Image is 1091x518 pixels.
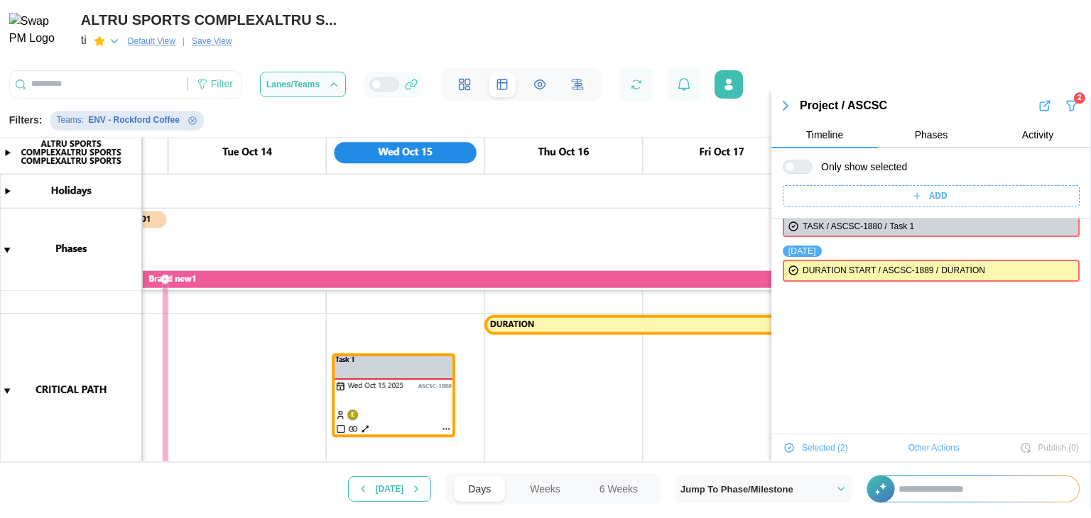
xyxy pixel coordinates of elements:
span: [DATE] [376,477,404,501]
img: Swap PM Logo [9,13,67,48]
button: Days [454,476,505,502]
div: ti [81,32,87,50]
span: Timeline [806,130,843,140]
div: DURATION [941,264,1060,277]
button: Other Actions [908,437,960,458]
span: Jump To Phase/Milestone [680,485,793,494]
button: Export Results [1037,98,1053,114]
button: 6 Weeks [585,476,652,502]
button: Selected (2) [783,437,849,458]
span: ADD [929,186,948,206]
div: Project / ASCSC [800,97,1037,115]
button: Remove Teams filter [187,115,198,126]
div: ENDS THU OCT 23 2025 [803,264,938,277]
div: + [867,475,1080,502]
span: Activity [1022,130,1053,140]
div: | [183,35,185,48]
div: Teams : [56,114,84,127]
div: Task 1 [890,220,1060,233]
div: 2 [1078,92,1082,104]
div: ENV - Rockford Coffee [88,114,180,127]
span: Selected ( 2 ) [802,438,848,458]
button: Weeks [516,476,575,502]
button: Filter [1064,98,1080,114]
span: Save View [192,34,232,48]
div: Filter [211,77,233,92]
span: Lanes/Teams [266,80,320,89]
span: Only show selected [813,160,907,174]
span: Default View [128,34,175,48]
button: Refresh Grid [626,75,646,94]
a: [DATE] [788,246,816,256]
span: Phases [915,130,948,140]
div: Filters: [9,113,43,128]
div: TASK / ASCSC-1880 / [803,220,887,233]
span: Other Actions [908,438,960,458]
div: ALTRU SPORTS COMPLEXALTRU S... [81,9,337,31]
